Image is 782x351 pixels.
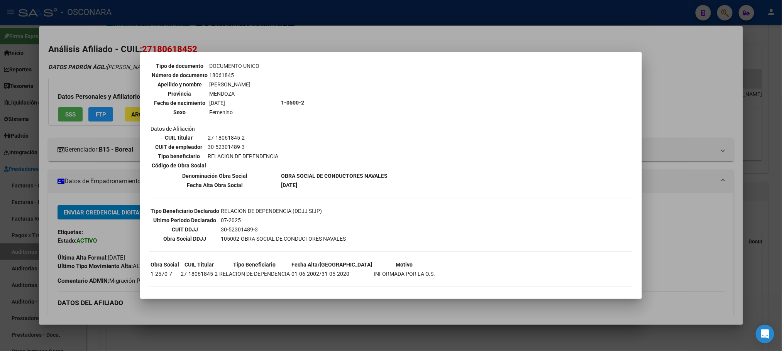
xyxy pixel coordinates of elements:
[209,89,260,98] td: MENDOZA
[209,62,260,70] td: DOCUMENTO UNICO
[207,133,279,142] td: 27-18061845-2
[150,270,179,278] td: 1-2570-7
[209,71,260,79] td: 18061845
[151,80,208,89] th: Apellido y nombre
[180,260,218,269] th: CUIL Titular
[220,207,346,215] td: RELACION DE DEPENDENCIA (DDJJ SIJP)
[207,152,279,160] td: RELACION DE DEPENDENCIA
[150,260,179,269] th: Obra Social
[150,172,280,180] th: Denominación Obra Social
[151,108,208,116] th: Sexo
[151,71,208,79] th: Número de documento
[150,207,220,215] th: Tipo Beneficiario Declarado
[151,143,207,151] th: CUIT de empleador
[150,235,220,243] th: Obra Social DDJJ
[281,173,388,179] b: OBRA SOCIAL DE CONDUCTORES NAVALES
[756,325,774,343] div: Open Intercom Messenger
[150,34,280,171] td: Datos personales Datos de Afiliación
[151,133,207,142] th: CUIL titular
[209,108,260,116] td: Femenino
[150,225,220,234] th: CUIT DDJJ
[220,216,346,224] td: 07-2025
[281,100,304,106] b: 1-0500-2
[207,143,279,151] td: 30-52301489-3
[291,270,372,278] td: 01-06-2002/31-05-2020
[373,270,435,278] td: INFORMADA POR LA O.S.
[151,62,208,70] th: Tipo de documento
[151,161,207,170] th: Código de Obra Social
[151,89,208,98] th: Provincia
[209,80,260,89] td: [PERSON_NAME]
[209,99,260,107] td: [DATE]
[150,216,220,224] th: Ultimo Período Declarado
[220,235,346,243] td: 105002-OBRA SOCIAL DE CONDUCTORES NAVALES
[151,152,207,160] th: Tipo beneficiario
[150,181,280,189] th: Fecha Alta Obra Social
[151,99,208,107] th: Fecha de nacimiento
[219,270,290,278] td: RELACION DE DEPENDENCIA
[291,260,372,269] th: Fecha Alta/[GEOGRAPHIC_DATA]
[281,182,297,188] b: [DATE]
[180,270,218,278] td: 27-18061845-2
[219,260,290,269] th: Tipo Beneficiario
[220,225,346,234] td: 30-52301489-3
[373,260,435,269] th: Motivo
